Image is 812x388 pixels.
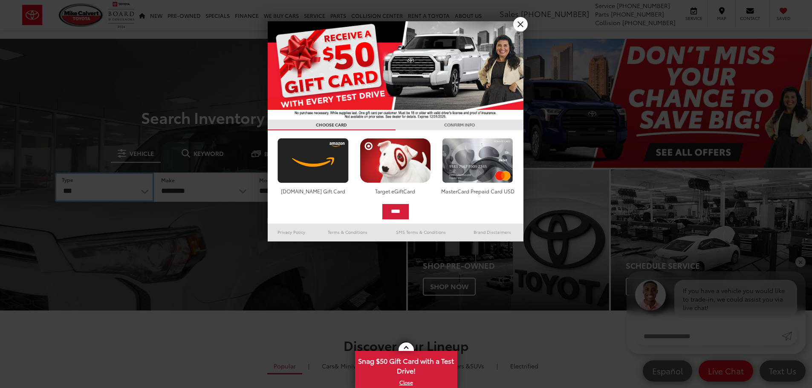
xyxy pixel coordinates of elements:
img: targetcard.png [358,138,433,183]
div: [DOMAIN_NAME] Gift Card [275,187,351,195]
img: mastercard.png [440,138,515,183]
img: amazoncard.png [275,138,351,183]
a: Privacy Policy [268,227,315,237]
div: Target eGiftCard [358,187,433,195]
img: 55838_top_625864.jpg [268,21,523,120]
h3: CONFIRM INFO [396,120,523,130]
h3: CHOOSE CARD [268,120,396,130]
a: Brand Disclaimers [461,227,523,237]
a: Terms & Conditions [315,227,380,237]
div: MasterCard Prepaid Card USD [440,187,515,195]
a: SMS Terms & Conditions [381,227,461,237]
span: Snag $50 Gift Card with a Test Drive! [356,352,457,378]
